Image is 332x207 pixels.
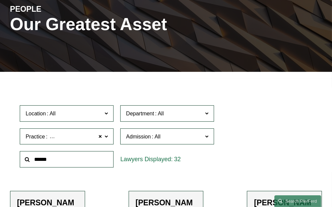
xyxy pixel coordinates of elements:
span: 32 [174,156,181,163]
span: Admission [126,134,151,139]
a: Search this site [274,195,321,207]
span: Cyber, Privacy & Technology [49,132,117,141]
span: Practice [25,134,45,139]
h1: Our Greatest Asset [10,14,218,34]
h4: PEOPLE [10,4,88,14]
span: Location [25,111,46,116]
span: Department [126,111,154,116]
